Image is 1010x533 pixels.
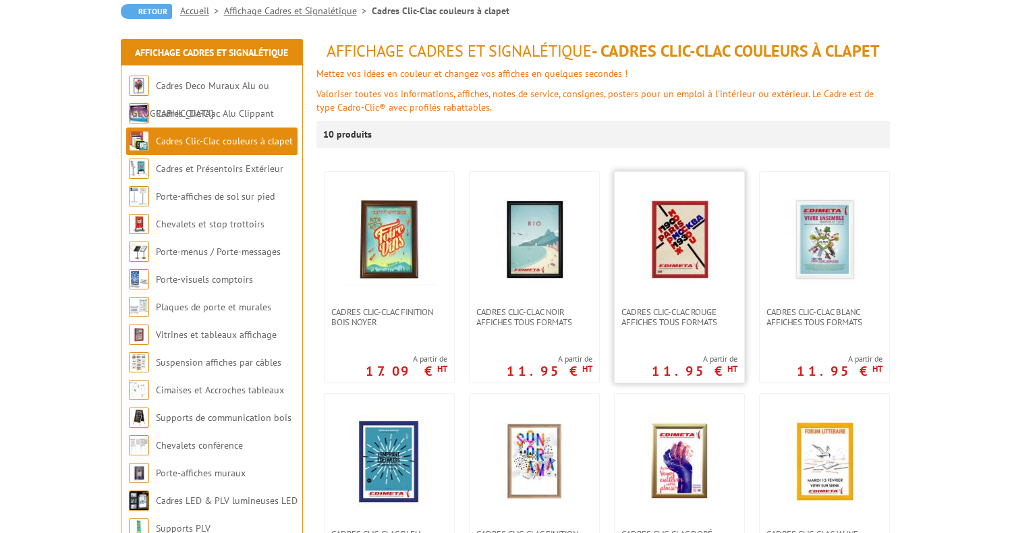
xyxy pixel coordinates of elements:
a: CADRES CLIC-CLAC FINITION BOIS NOYER [325,307,454,327]
li: Cadres Clic-Clac couleurs à clapet [372,4,509,18]
img: Cadres Deco Muraux Alu ou Bois [129,76,149,96]
sup: HT [582,363,592,374]
span: Affichage Cadres et Signalétique [327,40,592,61]
img: Porte-visuels comptoirs [129,269,149,289]
a: Cimaises et Accroches tableaux [156,384,284,396]
img: Vitrines et tableaux affichage [129,325,149,345]
p: 11.95 € [797,367,882,375]
a: Cadres clic-clac rouge affiches tous formats [615,307,744,327]
a: Supports de communication bois [156,412,291,424]
a: Cadres Deco Muraux Alu ou [GEOGRAPHIC_DATA] [129,80,269,119]
img: Cadres clic-clac bleu affiches tous formats [342,414,437,509]
sup: HT [437,363,447,374]
p: 11.95 € [507,367,592,375]
span: CADRES CLIC-CLAC FINITION BOIS NOYER [331,307,447,327]
a: Retour [121,4,172,19]
span: A partir de [652,354,737,364]
a: Plaques de porte et murales [156,301,271,313]
a: Affichage Cadres et Signalétique [135,47,288,59]
h1: - Cadres Clic-Clac couleurs à clapet [316,43,890,60]
span: A partir de [366,354,447,364]
img: Cadres LED & PLV lumineuses LED [129,490,149,511]
a: Porte-menus / Porte-messages [156,246,281,258]
a: Porte-affiches muraux [156,467,246,479]
a: Vitrines et tableaux affichage [156,329,277,341]
span: A partir de [507,354,592,364]
span: Cadres clic-clac rouge affiches tous formats [621,307,737,327]
a: Accueil [180,5,224,17]
img: Chevalets conférence [129,435,149,455]
img: Cadres et Présentoirs Extérieur [129,159,149,179]
span: Cadres clic-clac blanc affiches tous formats [766,307,882,327]
img: Cadres clic-clac blanc affiches tous formats [777,192,872,287]
img: Cadres clic-clac noir affiches tous formats [487,192,582,287]
img: Cadres clic-clac jaune affiches tous formats [777,414,872,509]
img: CADRES CLIC-CLAC FINITION BOIS NOYER [342,192,437,287]
a: Cadres et Présentoirs Extérieur [156,163,283,175]
sup: HT [727,363,737,374]
p: 17.09 € [366,367,447,375]
a: Suspension affiches par câbles [156,356,281,368]
a: Porte-affiches de sol sur pied [156,190,275,202]
sup: HT [872,363,882,374]
img: Porte-affiches muraux [129,463,149,483]
img: Plaques de porte et murales [129,297,149,317]
span: Cadres clic-clac noir affiches tous formats [476,307,592,327]
img: Cadres clic-clac doré affiches tous formats [648,414,710,509]
a: Cadres clic-clac noir affiches tous formats [470,307,599,327]
a: Porte-visuels comptoirs [156,273,253,285]
p: 11.95 € [652,367,737,375]
a: Cadres Clic-Clac couleurs à clapet [156,135,293,147]
img: Cadres clic-clac rouge affiches tous formats [632,192,727,287]
img: Supports de communication bois [129,408,149,428]
img: Porte-menus / Porte-messages [129,242,149,262]
img: Cadres Clic-Clac couleurs à clapet [129,131,149,151]
a: Cadres Clic-Clac Alu Clippant [156,107,274,119]
a: Chevalets conférence [156,439,243,451]
a: Chevalets et stop trottoirs [156,218,264,230]
img: Chevalets et stop trottoirs [129,214,149,234]
a: Affichage Cadres et Signalétique [224,5,372,17]
span: A partir de [797,354,882,364]
img: Cadres clic-clac finition Bois Hêtre clair [487,414,582,509]
img: Porte-affiches de sol sur pied [129,186,149,206]
font: Mettez vos idées en couleur et changez vos affiches en quelques secondes ! [316,67,627,80]
p: 10 produits [323,121,374,148]
a: Cadres LED & PLV lumineuses LED [156,495,298,507]
a: Cadres clic-clac blanc affiches tous formats [760,307,889,327]
img: Suspension affiches par câbles [129,352,149,372]
img: Cimaises et Accroches tableaux [129,380,149,400]
font: Valoriser toutes vos informations, affiches, notes de service, consignes, posters pour un emploi ... [316,88,874,113]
